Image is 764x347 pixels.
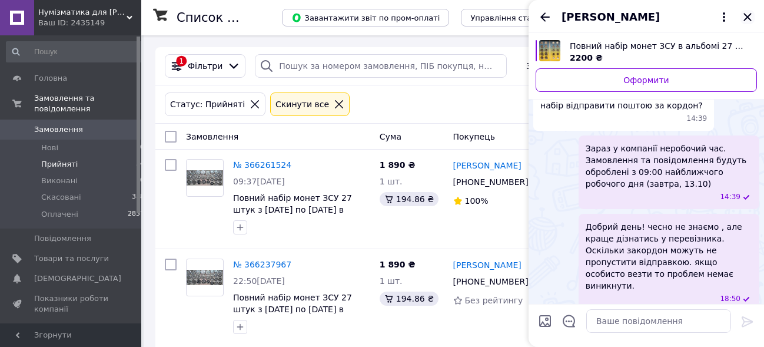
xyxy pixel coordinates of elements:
[687,114,707,124] span: 14:39 12.10.2025
[570,40,748,52] span: Повний набір монет ЗСУ в альбомі 27 монет Збройні Сили України з [DATE] по [DATE]
[273,98,331,111] div: Cкинути все
[562,9,660,25] span: [PERSON_NAME]
[465,296,523,305] span: Без рейтингу
[140,176,144,186] span: 0
[187,170,223,186] img: Фото товару
[41,159,78,170] span: Прийняті
[720,192,740,202] span: 14:39 12.10.2025
[41,176,78,186] span: Виконані
[34,124,83,135] span: Замовлення
[34,73,67,84] span: Головна
[233,293,352,326] a: Повний набір монет ЗСУ 27 штук з [DATE] по [DATE] в [GEOGRAPHIC_DATA]
[453,132,495,141] span: Покупець
[38,18,141,28] div: Ваш ID: 2435149
[38,7,127,18] span: Нумізматика для Вас
[470,14,560,22] span: Управління статусами
[526,60,612,72] span: Збережені фільтри:
[233,160,291,170] a: № 366261524
[465,196,489,206] span: 100%
[380,260,416,269] span: 1 890 ₴
[187,270,223,286] img: Фото товару
[255,54,507,78] input: Пошук за номером замовлення, ПІБ покупця, номером телефону, Email, номером накладної
[536,68,757,92] a: Оформити
[41,209,78,220] span: Оплачені
[41,143,58,153] span: Нові
[380,276,403,286] span: 1 шт.
[140,143,144,153] span: 0
[380,132,401,141] span: Cума
[380,192,439,206] div: 194.86 ₴
[586,221,752,292] span: Добрий день! чесно не знаємо , але краще дізнатись у перевізника. Оскільки закордон можуть не про...
[34,233,91,244] span: Повідомлення
[451,174,531,190] div: [PHONE_NUMBER]
[6,41,145,62] input: Пошук
[586,143,752,190] span: Зараз у компанії неробочий час. Замовлення та повідомлення будуть оброблені з 09:00 найближчого р...
[453,160,521,171] a: [PERSON_NAME]
[34,293,109,315] span: Показники роботи компанії
[380,177,403,186] span: 1 шт.
[233,177,285,186] span: 09:37[DATE]
[740,10,755,24] button: Закрити
[186,132,238,141] span: Замовлення
[291,12,440,23] span: Завантажити звіт по пром-оплаті
[539,40,560,61] img: 6871329074_w640_h640_polnyj-nabor-monet.jpg
[233,276,285,286] span: 22:50[DATE]
[562,313,577,329] button: Відкрити шаблони відповідей
[177,11,296,25] h1: Список замовлень
[536,40,757,64] a: Переглянути товар
[34,93,141,114] span: Замовлення та повідомлення
[570,53,603,62] span: 2200 ₴
[188,60,222,72] span: Фільтри
[233,193,352,226] a: Повний набір монет ЗСУ 27 штук з [DATE] по [DATE] в [GEOGRAPHIC_DATA]
[380,292,439,306] div: 194.86 ₴
[186,159,224,197] a: Фото товару
[34,253,109,264] span: Товари та послуги
[233,260,291,269] a: № 366237967
[380,160,416,170] span: 1 890 ₴
[186,259,224,296] a: Фото товару
[538,10,552,24] button: Назад
[461,9,570,27] button: Управління статусами
[34,273,121,284] span: [DEMOGRAPHIC_DATA]
[453,259,521,271] a: [PERSON_NAME]
[562,9,731,25] button: [PERSON_NAME]
[128,209,144,220] span: 2857
[720,294,740,304] span: 18:50 12.10.2025
[41,192,81,203] span: Скасовані
[168,98,247,111] div: Статус: Прийняті
[451,273,531,290] div: [PHONE_NUMBER]
[136,159,144,170] span: 54
[282,9,449,27] button: Завантажити звіт по пром-оплаті
[132,192,144,203] span: 388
